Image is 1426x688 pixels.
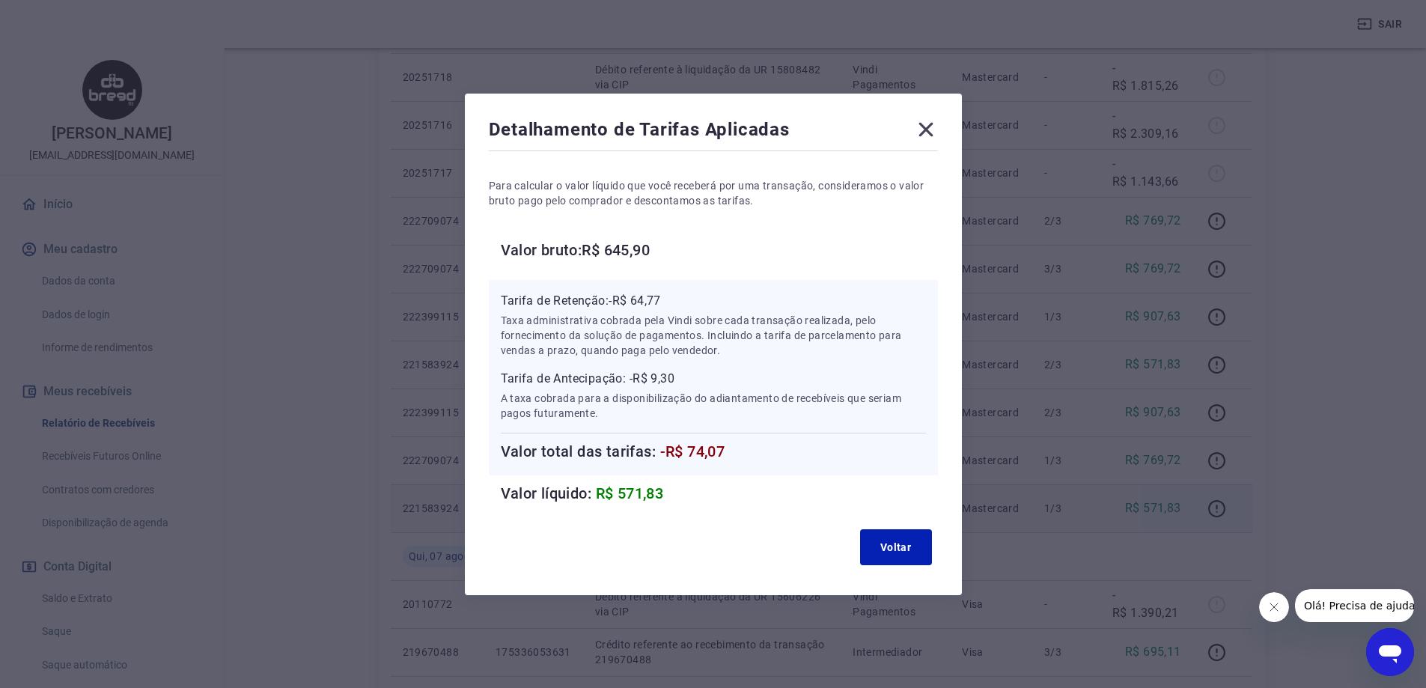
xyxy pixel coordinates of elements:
[501,439,926,463] h6: Valor total das tarifas:
[501,292,926,310] p: Tarifa de Retenção: -R$ 64,77
[501,481,938,505] h6: Valor líquido:
[501,313,926,358] p: Taxa administrativa cobrada pela Vindi sobre cada transação realizada, pelo fornecimento da soluç...
[860,529,932,565] button: Voltar
[501,238,938,262] h6: Valor bruto: R$ 645,90
[1259,592,1289,622] iframe: Fechar mensagem
[1366,628,1414,676] iframe: Botão para abrir a janela de mensagens
[489,178,938,208] p: Para calcular o valor líquido que você receberá por uma transação, consideramos o valor bruto pag...
[501,391,926,421] p: A taxa cobrada para a disponibilização do adiantamento de recebíveis que seriam pagos futuramente.
[501,370,926,388] p: Tarifa de Antecipação: -R$ 9,30
[660,442,725,460] span: -R$ 74,07
[596,484,664,502] span: R$ 571,83
[9,10,126,22] span: Olá! Precisa de ajuda?
[489,118,938,147] div: Detalhamento de Tarifas Aplicadas
[1295,589,1414,622] iframe: Mensagem da empresa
